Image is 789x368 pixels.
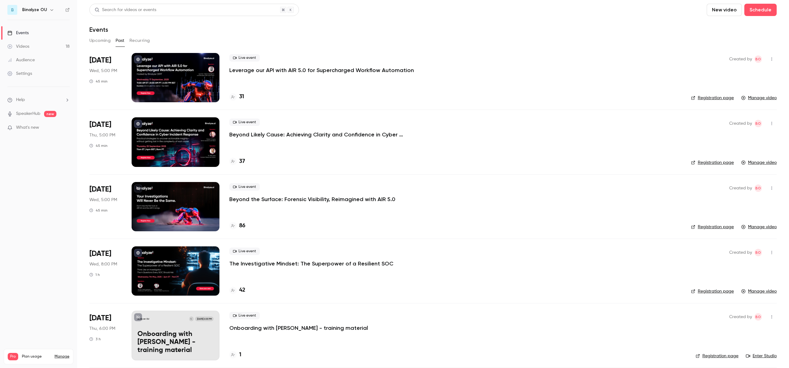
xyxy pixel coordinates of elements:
[62,125,70,131] iframe: Noticeable Trigger
[741,288,777,294] a: Manage video
[229,119,260,126] span: Live event
[239,157,245,166] h4: 37
[746,353,777,359] a: Enter Studio
[229,157,245,166] a: 37
[7,97,70,103] li: help-dropdown-opener
[137,317,149,321] p: Binalyze OU
[16,111,40,117] a: SpeakerHub
[89,326,115,332] span: Thu, 6:00 PM
[89,120,111,130] span: [DATE]
[754,249,762,256] span: Binalyze OU
[741,224,777,230] a: Manage video
[89,272,100,277] div: 1 h
[229,324,368,332] a: Onboarding with [PERSON_NAME] - training material
[89,337,101,342] div: 3 h
[44,111,56,117] span: new
[754,313,762,321] span: Binalyze OU
[229,260,393,267] a: The Investigative Mindset: The Superpower of a Resilient SOC
[729,313,752,321] span: Created by
[89,26,108,33] h1: Events
[755,184,761,192] span: BO
[229,93,244,101] a: 31
[195,317,213,321] span: [DATE] 6:00 PM
[229,312,260,319] span: Live event
[89,53,122,102] div: Oct 1 Wed, 5:00 PM (Europe/Sarajevo)
[89,79,108,84] div: 45 min
[229,196,395,203] a: Beyond the Surface: Forensic Visibility, Reimagined with AIR 5.0
[755,120,761,127] span: BO
[755,55,761,63] span: BO
[755,313,761,321] span: BO
[89,55,111,65] span: [DATE]
[11,7,14,13] span: B
[89,143,108,148] div: 45 min
[754,55,762,63] span: Binalyze OU
[729,184,752,192] span: Created by
[95,7,156,13] div: Search for videos or events
[89,197,117,203] span: Wed, 5:00 PM
[89,36,111,46] button: Upcoming
[129,36,150,46] button: Recurring
[691,224,734,230] a: Registration page
[137,330,214,354] p: Onboarding with [PERSON_NAME] - training material
[229,248,260,255] span: Live event
[729,120,752,127] span: Created by
[754,184,762,192] span: Binalyze OU
[89,261,117,267] span: Wed, 8:00 PM
[691,160,734,166] a: Registration page
[229,286,245,294] a: 42
[16,97,25,103] span: Help
[7,43,29,50] div: Videos
[239,93,244,101] h4: 31
[229,54,260,62] span: Live event
[7,71,32,77] div: Settings
[741,160,777,166] a: Manage video
[754,120,762,127] span: Binalyze OU
[229,351,241,359] a: 1
[729,249,752,256] span: Created by
[229,183,260,191] span: Live event
[7,30,29,36] div: Events
[132,311,219,360] a: Binalyze OUL[DATE] 6:00 PMOnboarding with [PERSON_NAME] - training material
[89,68,117,74] span: Wed, 5:00 PM
[89,311,122,360] div: Nov 21 Thu, 6:00 PM (Europe/Sarajevo)
[89,184,111,194] span: [DATE]
[229,67,414,74] a: Leverage our API with AIR 5.0 for Supercharged Workflow Automation
[8,353,18,360] span: Pro
[741,95,777,101] a: Manage video
[239,351,241,359] h4: 1
[744,4,777,16] button: Schedule
[189,316,194,321] div: L
[729,55,752,63] span: Created by
[696,353,738,359] a: Registration page
[229,222,245,230] a: 86
[22,7,47,13] h6: Binalyze OU
[22,354,51,359] span: Plan usage
[89,132,115,138] span: Thu, 5:00 PM
[239,222,245,230] h4: 86
[229,131,414,138] a: Beyond Likely Cause: Achieving Clarity and Confidence in Cyber Incident Response
[89,313,111,323] span: [DATE]
[755,249,761,256] span: BO
[691,95,734,101] a: Registration page
[707,4,742,16] button: New video
[89,208,108,213] div: 45 min
[89,117,122,167] div: Sep 25 Thu, 5:00 PM (Europe/Sarajevo)
[16,124,39,131] span: What's new
[116,36,125,46] button: Past
[7,57,35,63] div: Audience
[239,286,245,294] h4: 42
[89,249,111,259] span: [DATE]
[89,182,122,231] div: Sep 10 Wed, 5:00 PM (Europe/Sarajevo)
[89,246,122,296] div: May 7 Wed, 8:00 PM (Europe/Sarajevo)
[55,354,69,359] a: Manage
[691,288,734,294] a: Registration page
